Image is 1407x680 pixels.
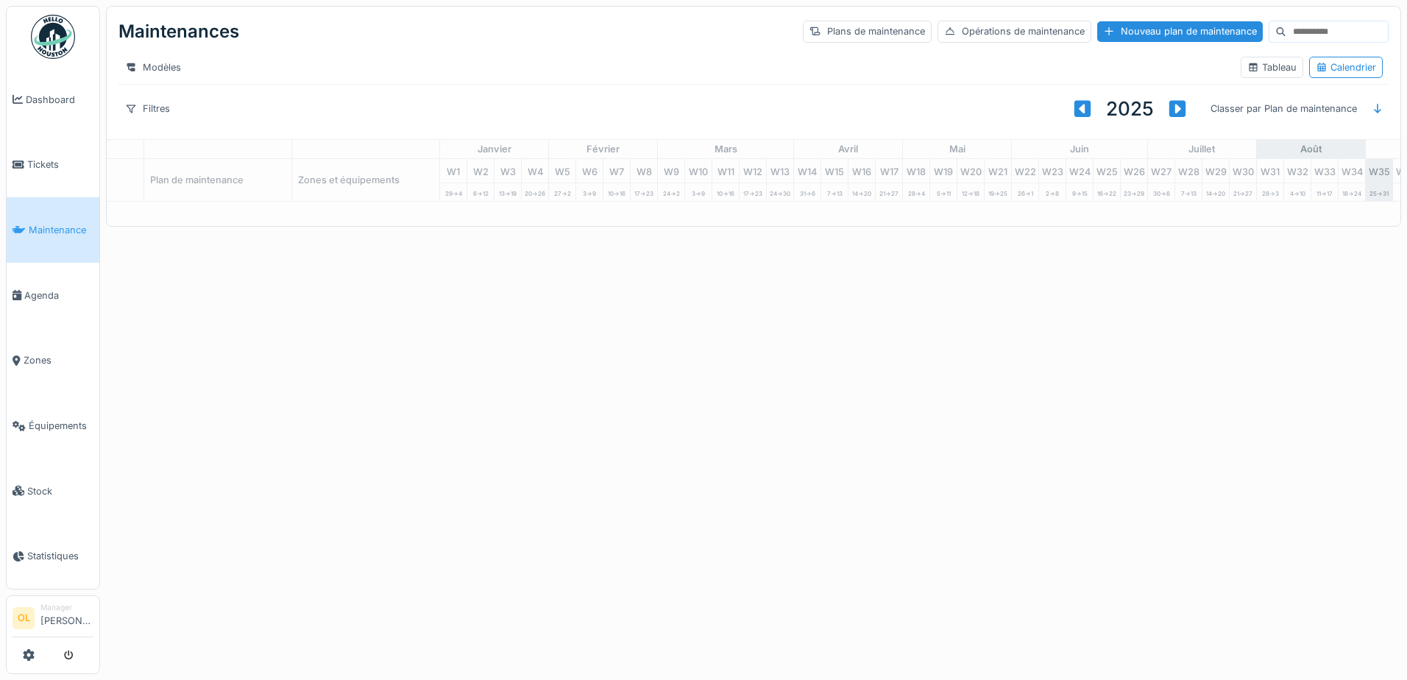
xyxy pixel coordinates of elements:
div: W 8 [631,159,657,182]
div: 19 -> 25 [985,183,1011,201]
span: Dashboard [26,93,93,107]
span: Stock [27,484,93,498]
div: Modèles [118,57,188,78]
div: Tableau [1247,60,1297,74]
div: 18 -> 24 [1339,183,1365,201]
div: 11 -> 17 [1311,183,1338,201]
div: W 23 [1039,159,1066,182]
div: 23 -> 29 [1121,183,1147,201]
a: Dashboard [7,67,99,132]
div: 7 -> 13 [1175,183,1202,201]
div: Classer par Plan de maintenance [1204,98,1364,119]
div: W 22 [1012,159,1038,182]
div: W 13 [767,159,793,182]
div: juillet [1148,140,1256,159]
div: 3 -> 9 [685,183,712,201]
div: 13 -> 19 [495,183,521,201]
div: août [1257,140,1365,159]
div: W 11 [712,159,739,182]
div: 4 -> 10 [1284,183,1311,201]
div: W 7 [603,159,630,182]
div: Calendrier [1316,60,1376,74]
div: 3 -> 9 [576,183,603,201]
div: W 6 [576,159,603,182]
div: 9 -> 15 [1066,183,1093,201]
div: janvier [440,140,548,159]
a: Stock [7,458,99,524]
div: W 20 [957,159,984,182]
div: W 24 [1066,159,1093,182]
div: W 1 [440,159,467,182]
h3: 2025 [1106,97,1154,120]
div: mars [658,140,793,159]
span: Statistiques [27,549,93,563]
div: W 29 [1202,159,1229,182]
div: 24 -> 2 [658,183,684,201]
a: Agenda [7,263,99,328]
div: 5 -> 11 [930,183,957,201]
div: 6 -> 12 [467,183,494,201]
div: 14 -> 20 [848,183,875,201]
div: W 27 [1148,159,1174,182]
div: 21 -> 27 [1230,183,1256,201]
div: W 3 [495,159,521,182]
div: 7 -> 13 [821,183,848,201]
div: Nouveau plan de maintenance [1097,21,1263,41]
div: Plans de maintenance [803,21,932,42]
div: W 15 [821,159,848,182]
div: W 5 [549,159,575,182]
div: Filtres [118,98,177,119]
div: 29 -> 4 [440,183,467,201]
a: Maintenance [7,197,99,263]
div: W 19 [930,159,957,182]
div: 28 -> 4 [903,183,929,201]
a: Statistiques [7,524,99,589]
div: Manager [40,602,93,613]
span: Tickets [27,157,93,171]
div: W 12 [740,159,766,182]
div: 21 -> 27 [876,183,902,201]
div: W 26 [1121,159,1147,182]
span: Agenda [24,288,93,302]
span: Maintenance [29,223,93,237]
div: W 34 [1339,159,1365,182]
div: W 33 [1311,159,1338,182]
div: 20 -> 26 [522,183,548,201]
div: 17 -> 23 [740,183,766,201]
div: 10 -> 16 [603,183,630,201]
div: W 28 [1175,159,1202,182]
div: W 9 [658,159,684,182]
div: 12 -> 18 [957,183,984,201]
div: W 32 [1284,159,1311,182]
div: 30 -> 6 [1148,183,1174,201]
div: W 16 [848,159,875,182]
div: Plan de maintenance [144,159,291,200]
div: 14 -> 20 [1202,183,1229,201]
div: 17 -> 23 [631,183,657,201]
a: OL Manager[PERSON_NAME] [13,602,93,637]
img: Badge_color-CXgf-gQk.svg [31,15,75,59]
div: W 25 [1094,159,1120,182]
div: W 30 [1230,159,1256,182]
div: février [549,140,657,159]
div: juin [1012,140,1147,159]
div: W 2 [467,159,494,182]
div: W 31 [1257,159,1283,182]
div: Opérations de maintenance [938,21,1091,42]
div: W 4 [522,159,548,182]
div: 28 -> 3 [1257,183,1283,201]
div: 31 -> 6 [794,183,821,201]
span: Zones [24,353,93,367]
a: Tickets [7,132,99,198]
div: avril [794,140,902,159]
div: 25 -> 31 [1366,183,1392,201]
div: 26 -> 1 [1012,183,1038,201]
div: 24 -> 30 [767,183,793,201]
div: Zones et équipements [292,159,439,200]
div: W 10 [685,159,712,182]
li: OL [13,607,35,629]
li: [PERSON_NAME] [40,602,93,634]
div: 27 -> 2 [549,183,575,201]
div: W 17 [876,159,902,182]
div: W 21 [985,159,1011,182]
